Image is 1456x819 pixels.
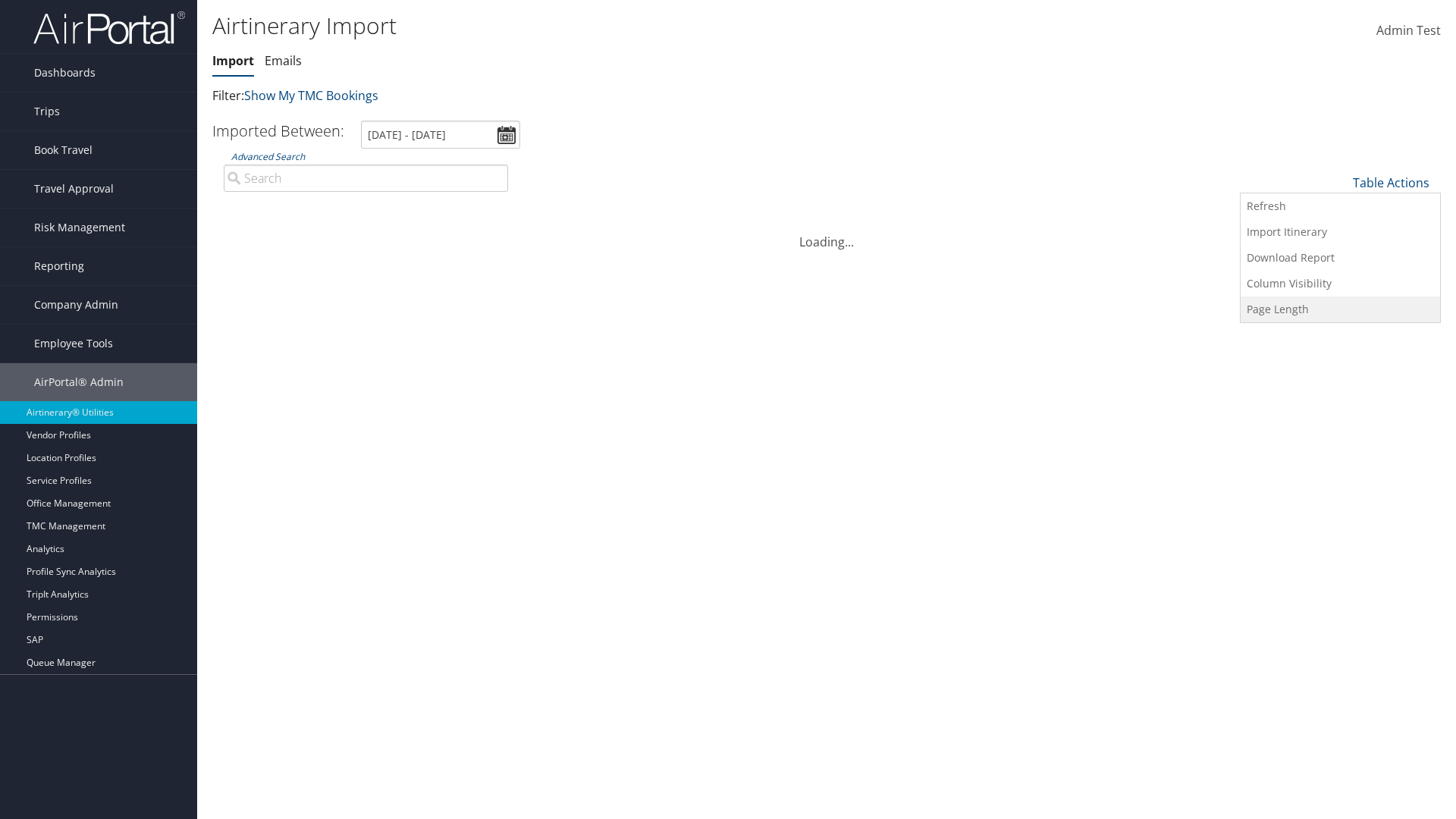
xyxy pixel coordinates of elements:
[1241,245,1440,271] a: Download Report
[1241,219,1440,245] a: Import Itinerary
[1241,271,1440,297] a: Column Visibility
[34,93,60,130] span: Trips
[34,286,118,324] span: Company Admin
[34,54,96,92] span: Dashboards
[33,10,185,45] img: airportal-logo.png
[34,209,125,246] span: Risk Management
[34,247,84,285] span: Reporting
[34,131,93,169] span: Book Travel
[1241,297,1440,322] a: Page Length
[34,170,114,208] span: Travel Approval
[34,363,124,401] span: AirPortal® Admin
[1241,193,1440,219] a: Refresh
[34,325,113,362] span: Employee Tools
